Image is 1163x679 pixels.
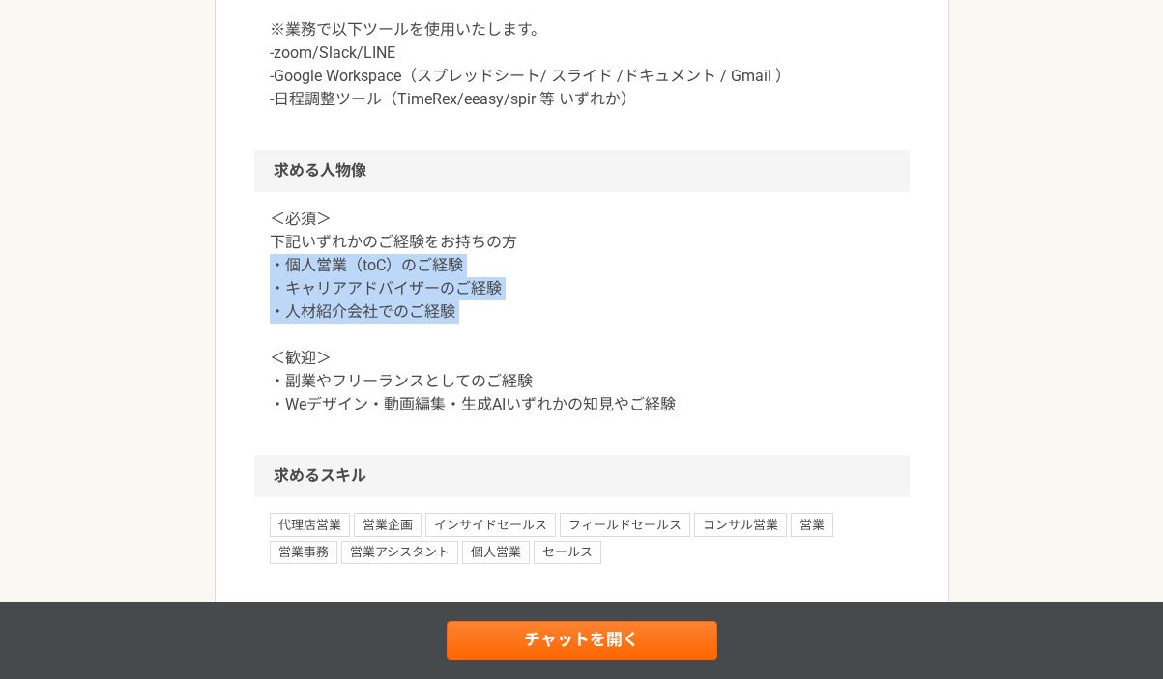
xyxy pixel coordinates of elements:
[270,208,894,416] p: ＜必須＞ 下記いずれかのご経験をお持ちの方 ・個人営業（toC）のご経験 ・キャリアアドバイザーのご経験 ・人材紹介会社でのご経験 ＜歓迎＞ ・副業やフリーランスとしてのご経験 ・Weデザイン・...
[462,541,530,564] span: 個人営業
[354,513,422,536] span: 営業企画
[254,150,910,192] h2: 求める人物像
[791,513,833,536] span: 営業
[425,513,556,536] span: インサイドセールス
[534,541,601,564] span: セールス
[341,541,458,564] span: 営業アシスタント
[270,541,337,564] span: 営業事務
[270,513,350,536] span: 代理店営業
[447,621,717,660] a: チャットを開く
[694,513,787,536] span: コンサル営業
[254,455,910,497] h2: 求めるスキル
[560,513,690,536] span: フィールドセールス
